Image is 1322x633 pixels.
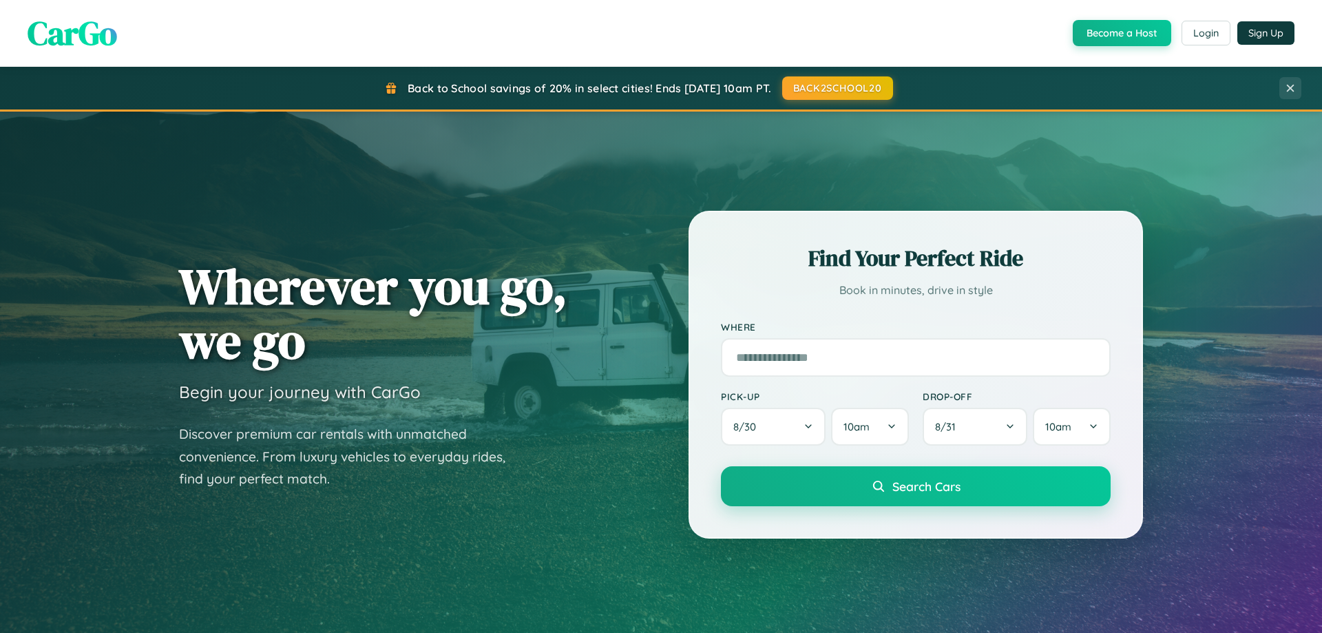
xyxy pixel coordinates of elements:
button: Search Cars [721,466,1111,506]
span: 8 / 30 [733,420,763,433]
button: Sign Up [1237,21,1294,45]
label: Pick-up [721,391,909,402]
span: Search Cars [892,479,961,494]
button: 10am [831,408,909,446]
h3: Begin your journey with CarGo [179,382,421,402]
span: 8 / 31 [935,420,963,433]
label: Drop-off [923,391,1111,402]
span: Back to School savings of 20% in select cities! Ends [DATE] 10am PT. [408,81,771,95]
h2: Find Your Perfect Ride [721,243,1111,273]
label: Where [721,321,1111,333]
span: 10am [1045,420,1071,433]
button: 10am [1033,408,1111,446]
button: Become a Host [1073,20,1171,46]
span: 10am [843,420,870,433]
button: BACK2SCHOOL20 [782,76,893,100]
button: Login [1182,21,1230,45]
span: CarGo [28,10,117,56]
button: 8/31 [923,408,1027,446]
p: Discover premium car rentals with unmatched convenience. From luxury vehicles to everyday rides, ... [179,423,523,490]
p: Book in minutes, drive in style [721,280,1111,300]
button: 8/30 [721,408,826,446]
h1: Wherever you go, we go [179,259,567,368]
